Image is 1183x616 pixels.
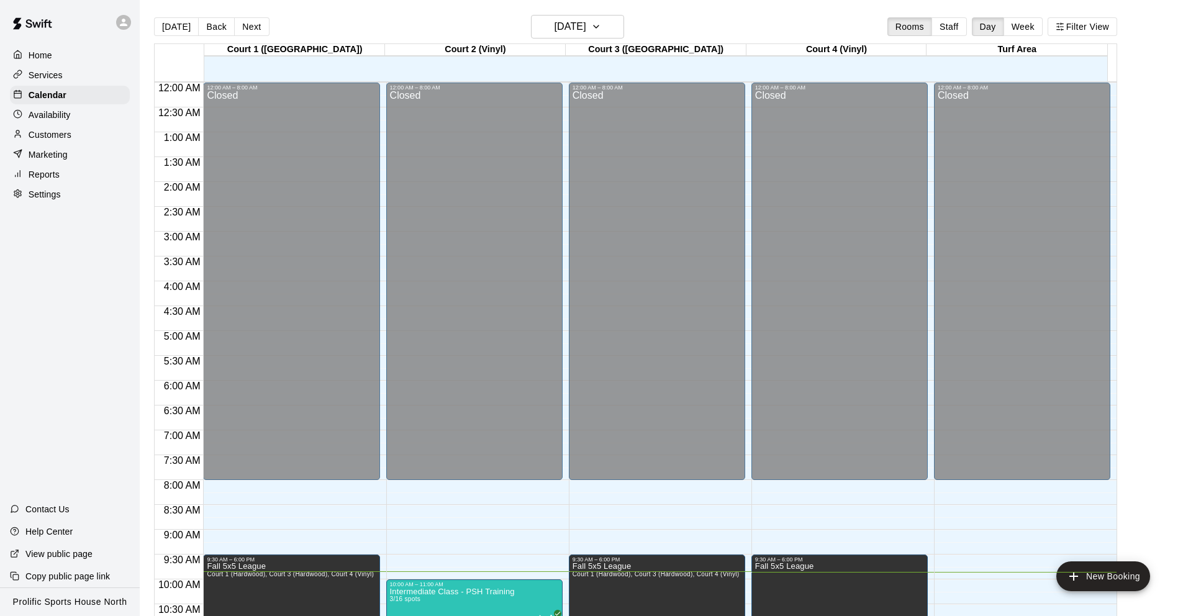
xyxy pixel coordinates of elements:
span: 2:00 AM [161,182,204,192]
a: Marketing [10,145,130,164]
div: Closed [390,91,559,484]
span: 1:30 AM [161,157,204,168]
p: Customers [29,129,71,141]
span: 3/16 spots filled [390,596,420,602]
p: Reports [29,168,60,181]
span: 3:00 AM [161,232,204,242]
button: Filter View [1048,17,1117,36]
div: Closed [207,91,376,484]
span: 5:00 AM [161,331,204,342]
div: 12:00 AM – 8:00 AM: Closed [569,83,745,480]
span: 12:00 AM [155,83,204,93]
p: Prolific Sports House North [13,596,127,609]
p: Services [29,69,63,81]
button: Next [234,17,269,36]
div: Closed [755,91,924,484]
button: [DATE] [154,17,199,36]
span: Court 1 (Hardwood), Court 3 (Hardwood), Court 4 (Vinyl) [573,571,740,577]
div: Court 1 ([GEOGRAPHIC_DATA]) [204,44,385,56]
span: 2:30 AM [161,207,204,217]
div: Court 4 (Vinyl) [746,44,927,56]
p: Availability [29,109,71,121]
span: 8:30 AM [161,505,204,515]
a: Availability [10,106,130,124]
div: Court 2 (Vinyl) [385,44,566,56]
div: 9:30 AM – 6:00 PM [573,556,741,563]
h6: [DATE] [555,18,586,35]
div: 10:00 AM – 11:00 AM [390,581,559,587]
span: 4:30 AM [161,306,204,317]
a: Settings [10,185,130,204]
span: 12:30 AM [155,107,204,118]
button: Back [198,17,235,36]
p: Calendar [29,89,66,101]
span: 4:00 AM [161,281,204,292]
button: add [1056,561,1150,591]
div: 9:30 AM – 6:00 PM [755,556,924,563]
button: Rooms [887,17,932,36]
span: Court 1 (Hardwood), Court 3 (Hardwood), Court 4 (Vinyl) [207,571,374,577]
span: 9:30 AM [161,555,204,565]
a: Services [10,66,130,84]
div: 12:00 AM – 8:00 AM [755,84,924,91]
a: Reports [10,165,130,184]
span: 7:30 AM [161,455,204,466]
div: Court 3 ([GEOGRAPHIC_DATA]) [566,44,746,56]
p: Copy public page link [25,570,110,582]
p: View public page [25,548,93,560]
div: 12:00 AM – 8:00 AM [207,84,376,91]
button: Day [972,17,1004,36]
button: Week [1004,17,1043,36]
button: [DATE] [531,15,624,38]
p: Marketing [29,148,68,161]
a: Calendar [10,86,130,104]
span: 1:00 AM [161,132,204,143]
span: 9:00 AM [161,530,204,540]
div: 12:00 AM – 8:00 AM: Closed [203,83,379,480]
span: 5:30 AM [161,356,204,366]
div: 12:00 AM – 8:00 AM: Closed [934,83,1110,480]
div: Turf Area [927,44,1107,56]
div: 12:00 AM – 8:00 AM: Closed [751,83,928,480]
span: 3:30 AM [161,256,204,267]
div: 12:00 AM – 8:00 AM [938,84,1107,91]
div: 12:00 AM – 8:00 AM: Closed [386,83,563,480]
button: Staff [931,17,967,36]
span: 7:00 AM [161,430,204,441]
div: Closed [938,91,1107,484]
span: 10:30 AM [155,604,204,615]
div: 9:30 AM – 6:00 PM [207,556,376,563]
span: 6:30 AM [161,405,204,416]
p: Help Center [25,525,73,538]
div: 12:00 AM – 8:00 AM [390,84,559,91]
a: Customers [10,125,130,144]
p: Settings [29,188,61,201]
p: Contact Us [25,503,70,515]
span: 6:00 AM [161,381,204,391]
p: Home [29,49,52,61]
span: 8:00 AM [161,480,204,491]
a: Home [10,46,130,65]
span: 10:00 AM [155,579,204,590]
div: Closed [573,91,741,484]
div: 12:00 AM – 8:00 AM [573,84,741,91]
